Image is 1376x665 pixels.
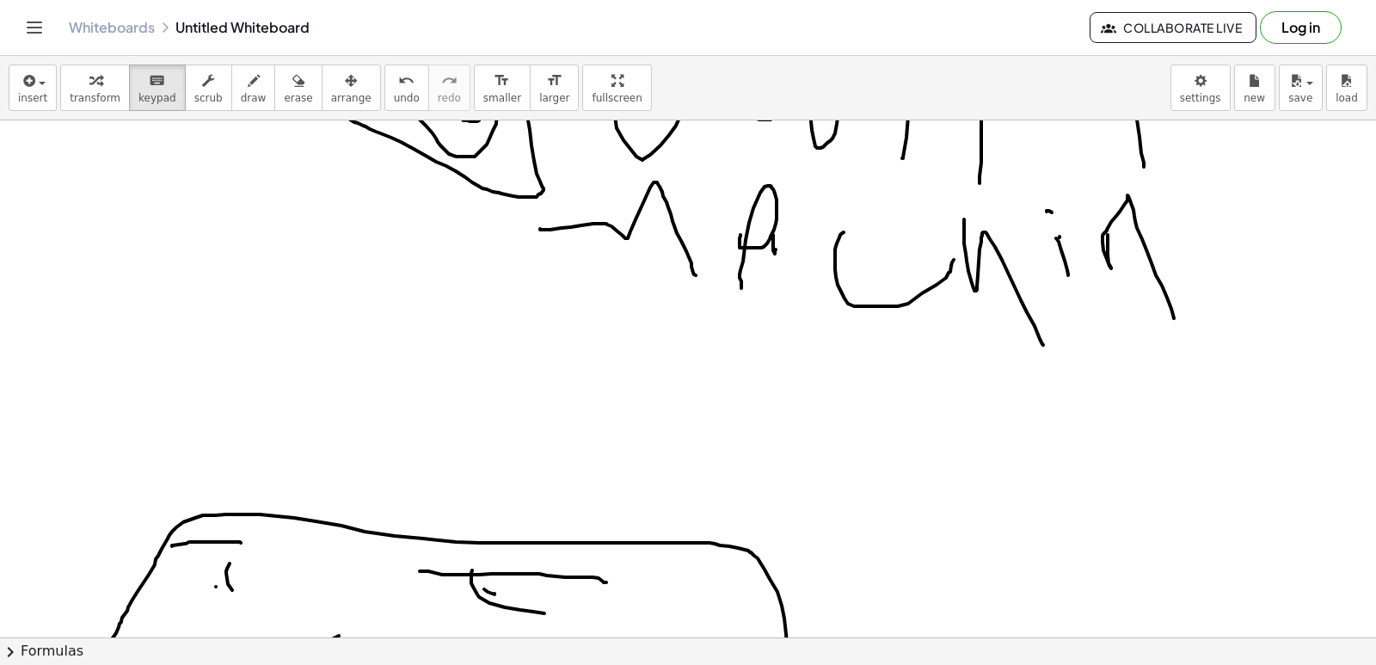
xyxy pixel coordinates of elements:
i: format_size [546,71,562,91]
button: save [1279,65,1323,111]
span: new [1244,92,1265,104]
button: insert [9,65,57,111]
button: Toggle navigation [21,14,48,41]
span: larger [539,92,569,104]
span: load [1336,92,1358,104]
button: arrange [322,65,381,111]
span: draw [241,92,267,104]
button: format_sizesmaller [474,65,531,111]
button: redoredo [428,65,470,111]
i: format_size [494,71,510,91]
button: keyboardkeypad [129,65,186,111]
button: draw [231,65,276,111]
span: erase [284,92,312,104]
button: load [1326,65,1367,111]
span: smaller [483,92,521,104]
button: scrub [185,65,232,111]
i: keyboard [149,71,165,91]
span: save [1288,92,1312,104]
i: undo [398,71,415,91]
span: Collaborate Live [1104,20,1242,35]
span: insert [18,92,47,104]
span: keypad [138,92,176,104]
button: Log in [1260,11,1342,44]
button: undoundo [384,65,429,111]
span: undo [394,92,420,104]
span: settings [1180,92,1221,104]
button: fullscreen [582,65,651,111]
button: transform [60,65,130,111]
button: new [1234,65,1275,111]
button: erase [274,65,322,111]
span: redo [438,92,461,104]
button: settings [1170,65,1231,111]
span: transform [70,92,120,104]
a: Whiteboards [69,19,155,36]
button: Collaborate Live [1090,12,1256,43]
span: arrange [331,92,372,104]
span: fullscreen [592,92,642,104]
i: redo [441,71,458,91]
button: format_sizelarger [530,65,579,111]
span: scrub [194,92,223,104]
